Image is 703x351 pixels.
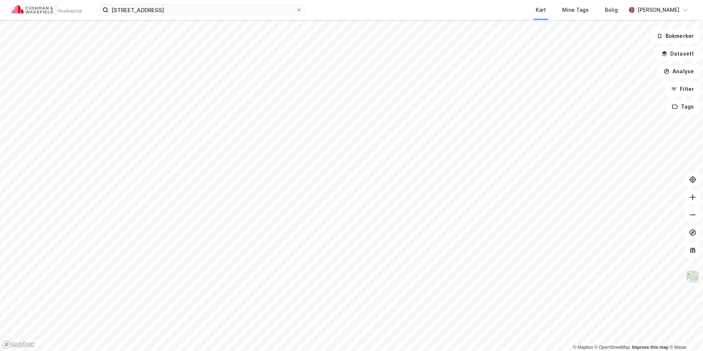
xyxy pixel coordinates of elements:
a: Mapbox homepage [2,340,35,349]
button: Filter [665,82,700,96]
div: Bolig [605,6,618,14]
button: Tags [666,99,700,114]
input: Søk på adresse, matrikkel, gårdeiere, leietakere eller personer [108,4,296,15]
a: OpenStreetMap [595,345,630,350]
div: [PERSON_NAME] [638,6,679,14]
button: Bokmerker [650,29,700,43]
div: Mine Tags [562,6,589,14]
img: Z [686,270,700,284]
button: Datasett [655,46,700,61]
a: Mapbox [573,345,593,350]
div: Kart [536,6,546,14]
button: Analyse [657,64,700,79]
div: Kontrollprogram for chat [666,316,703,351]
iframe: Chat Widget [666,316,703,351]
a: Improve this map [632,345,668,350]
img: cushman-wakefield-realkapital-logo.202ea83816669bd177139c58696a8fa1.svg [12,5,82,15]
